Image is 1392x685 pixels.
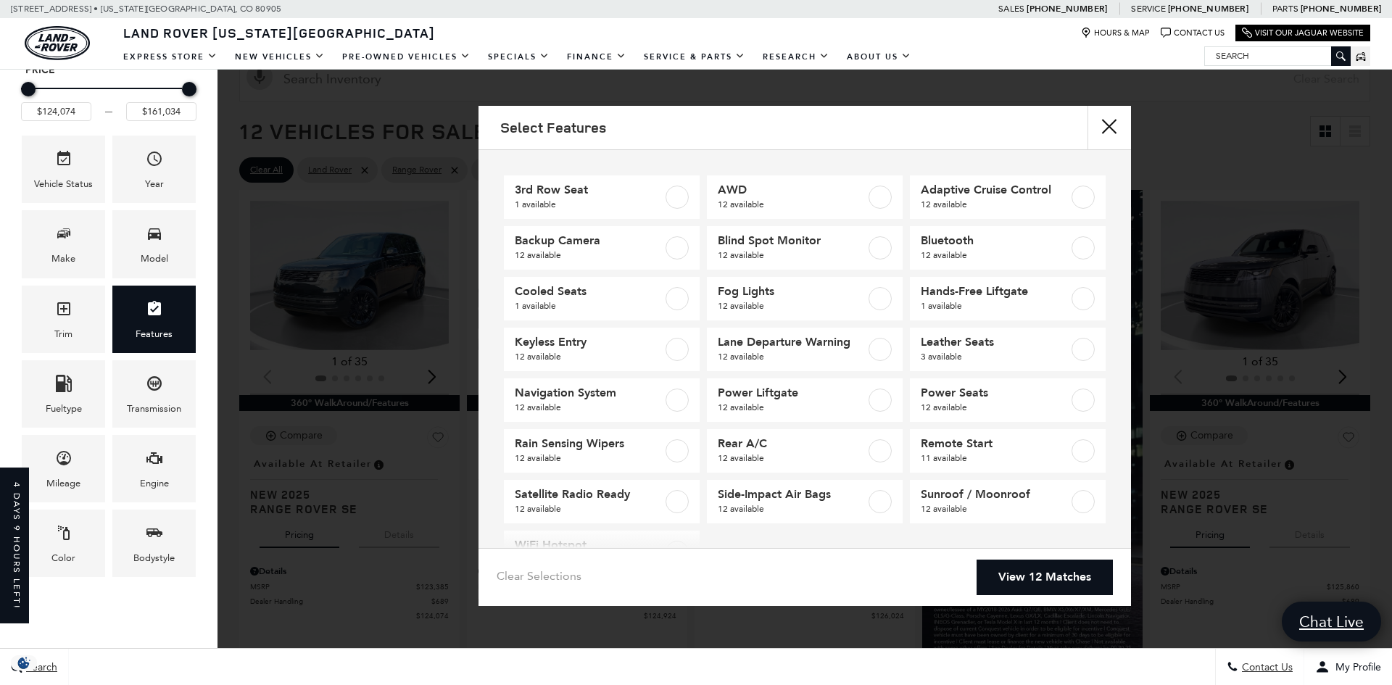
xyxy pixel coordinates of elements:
[21,82,36,96] div: Minimum Price
[504,429,700,473] a: Rain Sensing Wipers12 available
[921,248,1069,262] span: 12 available
[718,248,866,262] span: 12 available
[998,4,1024,14] span: Sales
[25,26,90,60] a: land-rover
[921,400,1069,415] span: 12 available
[515,349,663,364] span: 12 available
[1081,28,1150,38] a: Hours & Map
[141,251,168,267] div: Model
[910,378,1106,422] a: Power Seats12 available
[504,378,700,422] a: Navigation System12 available
[515,183,663,197] span: 3rd Row Seat
[115,44,920,70] nav: Main Navigation
[127,401,181,417] div: Transmission
[146,221,163,251] span: Model
[25,64,192,77] h5: Price
[504,226,700,270] a: Backup Camera12 available
[558,44,635,70] a: Finance
[1272,4,1298,14] span: Parts
[21,77,196,121] div: Price
[504,480,700,523] a: Satellite Radio Ready12 available
[136,326,173,342] div: Features
[1168,3,1248,14] a: [PHONE_NUMBER]
[921,197,1069,212] span: 12 available
[707,429,903,473] a: Rear A/C12 available
[910,480,1106,523] a: Sunroof / Moonroof12 available
[226,44,333,70] a: New Vehicles
[707,175,903,219] a: AWD12 available
[707,328,903,371] a: Lane Departure Warning12 available
[515,248,663,262] span: 12 available
[1131,4,1165,14] span: Service
[112,360,196,428] div: TransmissionTransmission
[718,183,866,197] span: AWD
[11,4,281,14] a: [STREET_ADDRESS] • [US_STATE][GEOGRAPHIC_DATA], CO 80905
[146,296,163,326] span: Features
[123,24,435,41] span: Land Rover [US_STATE][GEOGRAPHIC_DATA]
[22,510,105,577] div: ColorColor
[754,44,838,70] a: Research
[145,176,164,192] div: Year
[718,233,866,248] span: Blind Spot Monitor
[515,502,663,516] span: 12 available
[115,44,226,70] a: EXPRESS STORE
[7,655,41,671] img: Opt-Out Icon
[34,176,93,192] div: Vehicle Status
[112,510,196,577] div: BodystyleBodystyle
[51,251,75,267] div: Make
[707,226,903,270] a: Blind Spot Monitor12 available
[921,502,1069,516] span: 12 available
[146,446,163,476] span: Engine
[112,435,196,502] div: EngineEngine
[1238,661,1293,673] span: Contact Us
[707,480,903,523] a: Side-Impact Air Bags12 available
[515,400,663,415] span: 12 available
[718,349,866,364] span: 12 available
[718,197,866,212] span: 12 available
[515,335,663,349] span: Keyless Entry
[718,487,866,502] span: Side-Impact Air Bags
[1161,28,1225,38] a: Contact Us
[21,102,91,121] input: Minimum
[55,146,72,176] span: Vehicle
[910,328,1106,371] a: Leather Seats3 available
[718,436,866,451] span: Rear A/C
[515,487,663,502] span: Satellite Radio Ready
[479,44,558,70] a: Specials
[1242,28,1364,38] a: Visit Our Jaguar Website
[921,451,1069,465] span: 11 available
[910,175,1106,219] a: Adaptive Cruise Control12 available
[921,233,1069,248] span: Bluetooth
[1282,602,1381,642] a: Chat Live
[1304,649,1392,685] button: Open user profile menu
[910,277,1106,320] a: Hands-Free Liftgate1 available
[333,44,479,70] a: Pre-Owned Vehicles
[146,371,163,401] span: Transmission
[515,233,663,248] span: Backup Camera
[133,550,175,566] div: Bodystyle
[55,371,72,401] span: Fueltype
[504,175,700,219] a: 3rd Row Seat1 available
[515,386,663,400] span: Navigation System
[1301,3,1381,14] a: [PHONE_NUMBER]
[115,24,444,41] a: Land Rover [US_STATE][GEOGRAPHIC_DATA]
[182,82,196,96] div: Maximum Price
[25,26,90,60] img: Land Rover
[55,296,72,326] span: Trim
[515,436,663,451] span: Rain Sensing Wipers
[1027,3,1107,14] a: [PHONE_NUMBER]
[515,299,663,313] span: 1 available
[1087,106,1131,149] button: close
[718,386,866,400] span: Power Liftgate
[921,386,1069,400] span: Power Seats
[838,44,920,70] a: About Us
[921,299,1069,313] span: 1 available
[921,436,1069,451] span: Remote Start
[1205,47,1350,65] input: Search
[707,378,903,422] a: Power Liftgate12 available
[921,335,1069,349] span: Leather Seats
[718,284,866,299] span: Fog Lights
[112,136,196,203] div: YearYear
[55,446,72,476] span: Mileage
[500,120,606,136] h2: Select Features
